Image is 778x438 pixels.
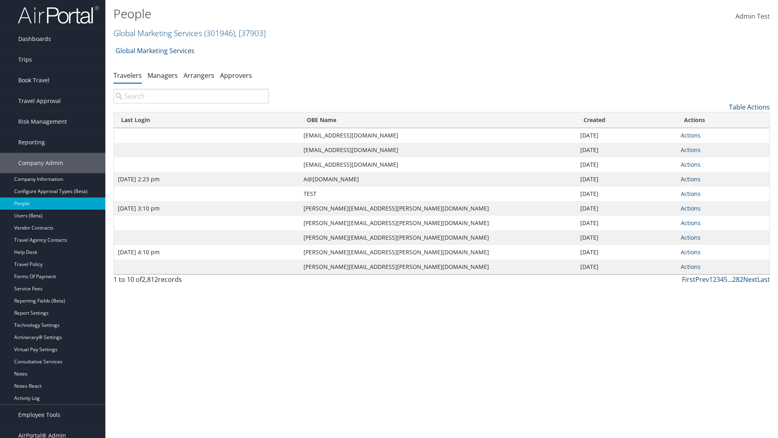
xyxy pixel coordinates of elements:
[299,230,577,245] td: [PERSON_NAME][EMAIL_ADDRESS][PERSON_NAME][DOMAIN_NAME]
[677,112,769,128] th: Actions
[299,172,577,187] td: A@[DOMAIN_NAME]
[681,146,701,154] a: Actions
[735,4,770,29] a: Admin Test
[724,275,727,284] a: 5
[720,275,724,284] a: 4
[147,71,178,80] a: Managers
[576,143,677,157] td: [DATE]
[681,190,701,198] a: Actions
[299,245,577,260] td: [PERSON_NAME][EMAIL_ADDRESS][PERSON_NAME][DOMAIN_NAME]
[114,112,299,128] th: Last Login: activate to sort column ascending
[681,219,701,227] a: Actions
[299,216,577,230] td: [PERSON_NAME][EMAIL_ADDRESS][PERSON_NAME][DOMAIN_NAME]
[299,157,577,172] td: [EMAIL_ADDRESS][DOMAIN_NAME]
[235,28,266,39] span: , [ 37903 ]
[681,131,701,139] a: Actions
[732,275,743,284] a: 282
[299,143,577,157] td: [EMAIL_ADDRESS][DOMAIN_NAME]
[681,234,701,241] a: Actions
[113,71,142,80] a: Travelers
[576,245,677,260] td: [DATE]
[713,275,716,284] a: 2
[681,263,701,271] a: Actions
[695,275,709,284] a: Prev
[299,260,577,274] td: [PERSON_NAME][EMAIL_ADDRESS][PERSON_NAME][DOMAIN_NAME]
[681,161,701,168] a: Actions
[709,275,713,284] a: 1
[576,172,677,187] td: [DATE]
[18,70,49,90] span: Book Travel
[716,275,720,284] a: 3
[576,216,677,230] td: [DATE]
[113,89,269,103] input: Search
[729,103,770,112] a: Table Actions
[682,275,695,284] a: First
[299,201,577,216] td: [PERSON_NAME][EMAIL_ADDRESS][PERSON_NAME][DOMAIN_NAME]
[299,128,577,143] td: [EMAIL_ADDRESS][DOMAIN_NAME]
[576,230,677,245] td: [DATE]
[757,275,770,284] a: Last
[576,157,677,172] td: [DATE]
[184,71,214,80] a: Arrangers
[115,43,194,59] a: Global Marketing Services
[204,28,235,39] span: ( 301946 )
[113,28,266,39] a: Global Marketing Services
[113,275,269,288] div: 1 to 10 of records
[18,5,99,24] img: airportal-logo.png
[114,245,299,260] td: [DATE] 4:10 pm
[18,91,61,111] span: Travel Approval
[576,112,677,128] th: Created: activate to sort column ascending
[114,172,299,187] td: [DATE] 2:23 pm
[18,49,32,70] span: Trips
[299,112,577,128] th: OBE Name: activate to sort column ascending
[220,71,252,80] a: Approvers
[18,153,63,173] span: Company Admin
[576,128,677,143] td: [DATE]
[113,5,551,22] h1: People
[681,248,701,256] a: Actions
[743,275,757,284] a: Next
[576,260,677,274] td: [DATE]
[18,29,51,49] span: Dashboards
[18,405,60,425] span: Employee Tools
[576,201,677,216] td: [DATE]
[299,187,577,201] td: TEST
[114,201,299,216] td: [DATE] 3:10 pm
[18,132,45,152] span: Reporting
[18,112,67,132] span: Risk Management
[727,275,732,284] span: …
[735,12,770,21] span: Admin Test
[576,187,677,201] td: [DATE]
[681,204,701,212] a: Actions
[142,275,158,284] span: 2,812
[681,175,701,183] a: Actions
